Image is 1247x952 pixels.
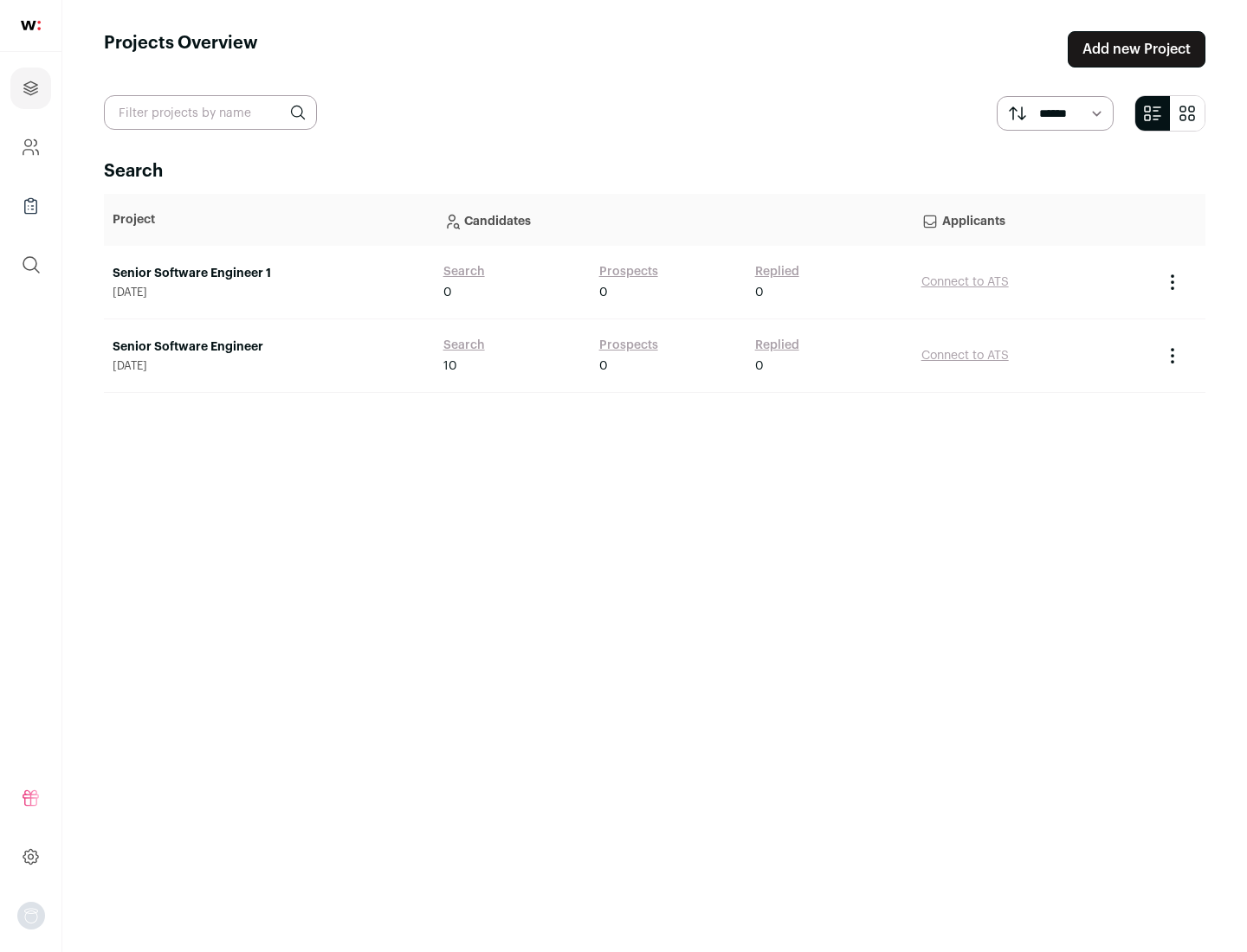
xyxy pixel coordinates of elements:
[755,284,764,301] span: 0
[17,902,45,929] img: nopic.png
[443,357,457,375] span: 10
[104,159,1205,183] h2: Search
[1068,31,1205,68] a: Add new Project
[443,284,452,301] span: 0
[113,286,426,299] span: [DATE]
[599,263,658,280] a: Prospects
[599,284,608,301] span: 0
[755,337,799,354] a: Replied
[1162,272,1183,293] button: Project Actions
[17,902,45,929] button: Open dropdown
[113,338,426,356] a: Senior Software Engineer
[921,350,1009,362] a: Connect to ATS
[1162,345,1183,366] button: Project Actions
[921,276,1009,288] a: Connect to ATS
[755,357,764,375] span: 0
[104,31,258,68] h1: Projects Overview
[104,95,317,130] input: Filter projects by name
[599,357,608,375] span: 0
[443,203,904,237] p: Candidates
[921,203,1145,237] p: Applicants
[113,265,426,282] a: Senior Software Engineer 1
[443,263,485,280] a: Search
[113,211,426,228] p: Project
[755,263,799,280] a: Replied
[113,359,426,373] span: [DATE]
[10,185,51,227] a: Company Lists
[21,21,41,30] img: wellfound-shorthand-0d5821cbd27db2630d0214b213865d53afaa358527fdda9d0ea32b1df1b89c2c.svg
[10,126,51,168] a: Company and ATS Settings
[599,337,658,354] a: Prospects
[10,68,51,109] a: Projects
[443,337,485,354] a: Search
